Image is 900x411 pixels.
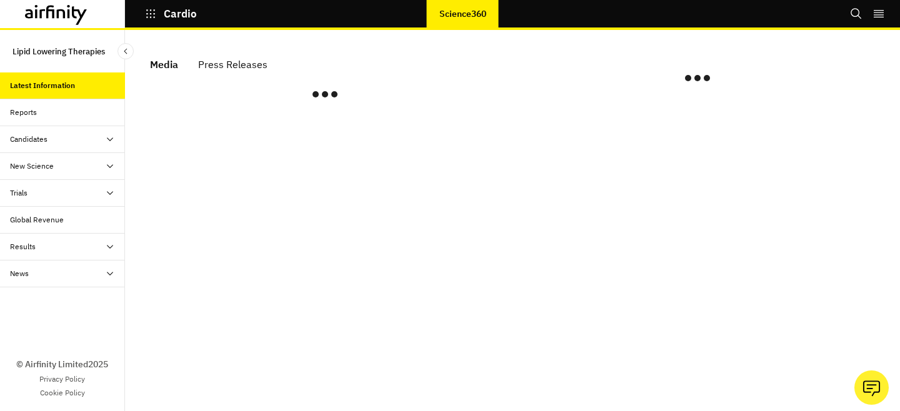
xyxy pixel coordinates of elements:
[10,134,47,145] div: Candidates
[39,374,85,385] a: Privacy Policy
[10,241,36,252] div: Results
[10,80,75,91] div: Latest Information
[16,358,108,371] p: © Airfinity Limited 2025
[40,387,85,399] a: Cookie Policy
[10,161,54,172] div: New Science
[10,107,37,118] div: Reports
[12,40,105,62] p: Lipid Lowering Therapies
[10,187,27,199] div: Trials
[150,55,178,74] div: Media
[145,3,197,24] button: Cardio
[198,55,267,74] div: Press Releases
[117,43,134,59] button: Close Sidebar
[10,214,64,225] div: Global Revenue
[10,268,29,279] div: News
[854,370,889,405] button: Ask our analysts
[164,8,197,19] p: Cardio
[850,3,862,24] button: Search
[439,9,486,19] p: Science360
